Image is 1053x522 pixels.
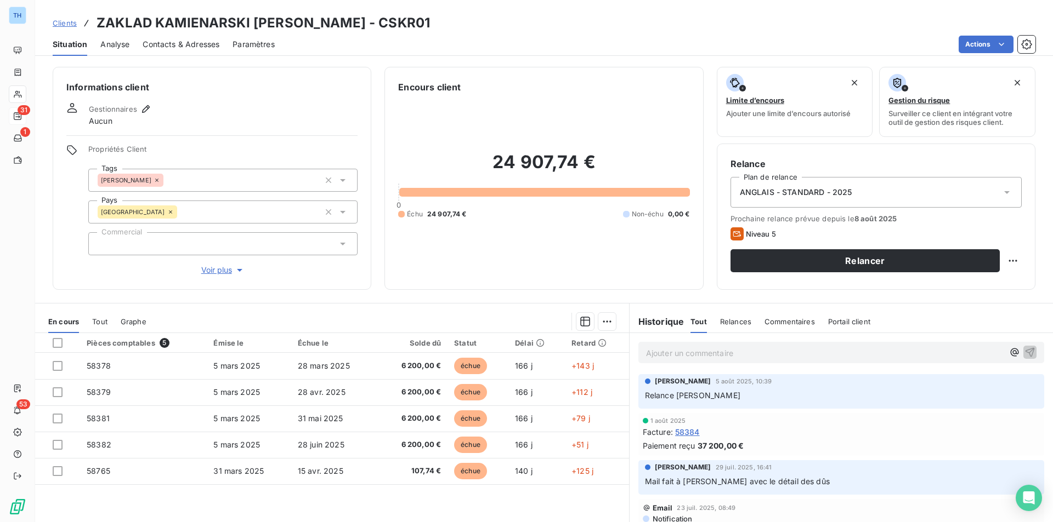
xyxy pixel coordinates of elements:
span: Portail client [828,317,870,326]
span: Facture : [643,426,673,438]
a: 31 [9,107,26,125]
input: Ajouter une valeur [177,207,186,217]
span: 23 juil. 2025, 08:49 [677,504,735,511]
span: 5 mars 2025 [213,387,260,397]
div: Émise le [213,339,284,347]
span: 6 200,00 € [384,387,441,398]
span: [PERSON_NAME] [655,462,711,472]
span: 15 avr. 2025 [298,466,343,475]
span: 28 juin 2025 [298,440,344,449]
span: Relance [PERSON_NAME] [645,391,740,400]
div: Échue le [298,339,371,347]
span: 8 août 2025 [854,214,897,223]
span: échue [454,410,487,427]
span: 31 [18,105,30,115]
span: 166 j [515,361,533,370]
span: Paiement reçu [643,440,695,451]
span: 31 mars 2025 [213,466,264,475]
span: 58378 [87,361,111,370]
button: Voir plus [88,264,358,276]
input: Ajouter une valeur [163,175,172,185]
span: 166 j [515,440,533,449]
span: Contacts & Adresses [143,39,219,50]
h6: Informations client [66,81,358,94]
span: En cours [48,317,79,326]
div: Délai [515,339,558,347]
span: Échu [407,209,423,219]
span: 6 200,00 € [384,439,441,450]
span: Graphe [121,317,146,326]
span: Tout [690,317,707,326]
span: 5 mars 2025 [213,440,260,449]
a: Clients [53,18,77,28]
span: 5 mars 2025 [213,361,260,370]
span: 5 mars 2025 [213,414,260,423]
span: Surveiller ce client en intégrant votre outil de gestion des risques client. [888,109,1026,127]
span: 1 août 2025 [650,417,686,424]
span: [PERSON_NAME] [101,177,151,183]
span: Niveau 5 [746,230,776,238]
span: 58765 [87,466,110,475]
span: 166 j [515,387,533,397]
span: +112 j [571,387,592,397]
img: Logo LeanPay [9,498,26,515]
a: 1 [9,129,26,147]
span: 1 [20,127,30,137]
span: 58379 [87,387,111,397]
span: Analyse [100,39,129,50]
h6: Historique [630,315,684,328]
span: +51 j [571,440,588,449]
span: Non-échu [632,209,664,219]
h2: 24 907,74 € [398,151,689,184]
button: Limite d’encoursAjouter une limite d’encours autorisé [717,67,873,137]
span: 31 mai 2025 [298,414,343,423]
div: Solde dû [384,339,441,347]
span: 58382 [87,440,111,449]
span: Voir plus [201,265,245,276]
div: TH [9,7,26,24]
span: +143 j [571,361,594,370]
span: Mail fait à [PERSON_NAME] avec le détail des dûs [645,477,830,486]
span: 5 [160,338,169,348]
div: Retard [571,339,622,347]
span: Ajouter une limite d’encours autorisé [726,109,851,118]
span: +125 j [571,466,593,475]
div: Statut [454,339,502,347]
button: Gestion du risqueSurveiller ce client en intégrant votre outil de gestion des risques client. [879,67,1035,137]
span: Aucun [89,116,112,127]
span: 28 mars 2025 [298,361,350,370]
h6: Encours client [398,81,461,94]
span: 29 juil. 2025, 16:41 [716,464,772,471]
span: échue [454,358,487,374]
span: Gestion du risque [888,96,950,105]
button: Relancer [731,249,1000,272]
span: Email [653,503,673,512]
span: Limite d’encours [726,96,784,105]
span: 6 200,00 € [384,413,441,424]
span: 28 avr. 2025 [298,387,346,397]
span: [PERSON_NAME] [655,376,711,386]
button: Actions [959,36,1014,53]
span: échue [454,437,487,453]
span: 24 907,74 € [427,209,467,219]
span: Situation [53,39,87,50]
span: 6 200,00 € [384,360,441,371]
span: Prochaine relance prévue depuis le [731,214,1022,223]
span: Paramètres [233,39,275,50]
span: 37 200,00 € [698,440,744,451]
span: échue [454,384,487,400]
span: Commentaires [765,317,815,326]
span: ANGLAIS - STANDARD - 2025 [740,187,852,198]
span: 0 [397,200,401,209]
span: échue [454,463,487,479]
span: 0,00 € [668,209,690,219]
h3: ZAKLAD KAMIENARSKI [PERSON_NAME] - CSKR01 [97,13,430,33]
span: Clients [53,19,77,27]
span: 5 août 2025, 10:39 [716,378,772,385]
div: Pièces comptables [87,338,200,348]
div: Open Intercom Messenger [1016,485,1042,511]
span: 107,74 € [384,466,441,477]
span: 58384 [675,426,700,438]
span: Relances [720,317,751,326]
span: Gestionnaires [89,105,137,113]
